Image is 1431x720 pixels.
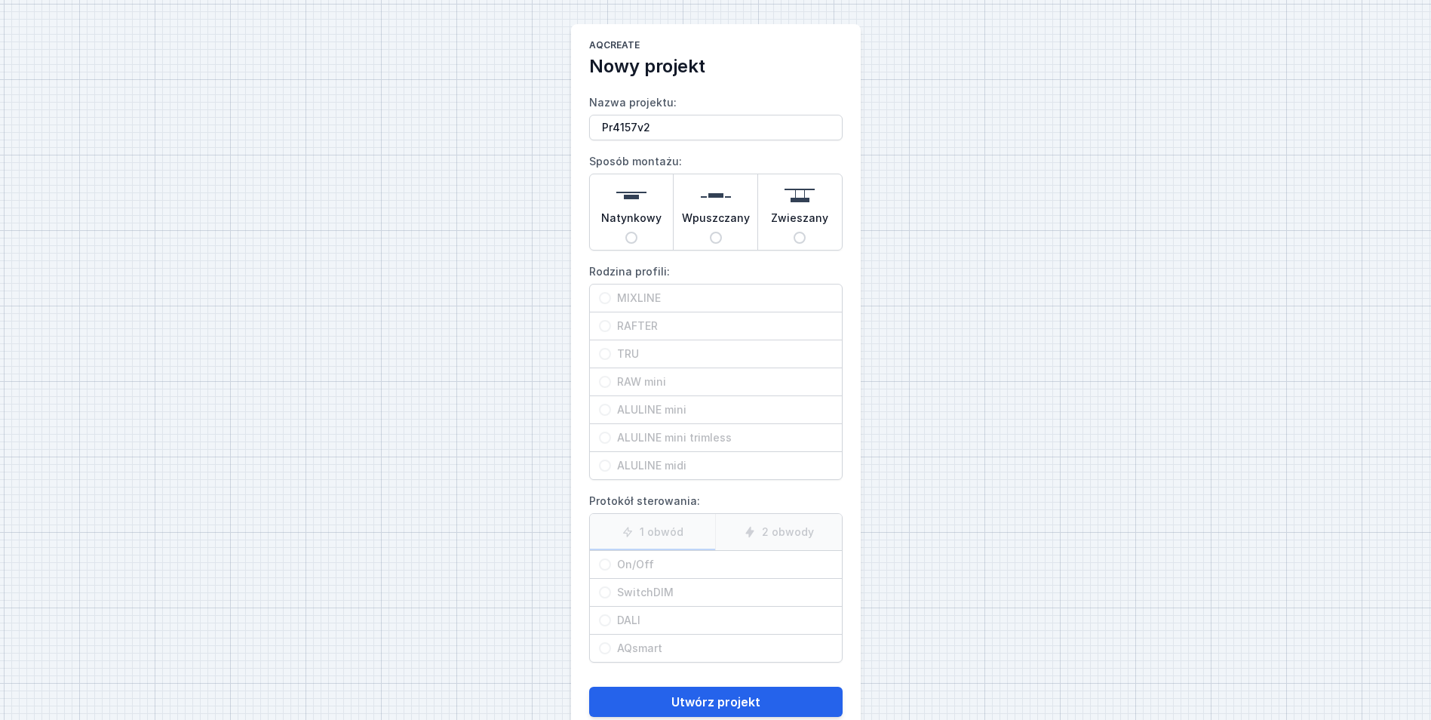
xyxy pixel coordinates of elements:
label: Protokół sterowania: [589,489,843,663]
label: Nazwa projektu: [589,91,843,140]
input: Natynkowy [625,232,637,244]
label: Sposób montażu: [589,149,843,251]
img: recessed.svg [701,180,731,211]
span: Wpuszczany [682,211,750,232]
span: Zwieszany [771,211,828,232]
button: Utwórz projekt [589,687,843,717]
input: Nazwa projektu: [589,115,843,140]
label: Rodzina profili: [589,260,843,480]
h2: Nowy projekt [589,54,843,78]
img: suspended.svg [785,180,815,211]
h1: AQcreate [589,39,843,54]
input: Wpuszczany [710,232,722,244]
input: Zwieszany [794,232,806,244]
span: Natynkowy [601,211,662,232]
img: surface.svg [616,180,646,211]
